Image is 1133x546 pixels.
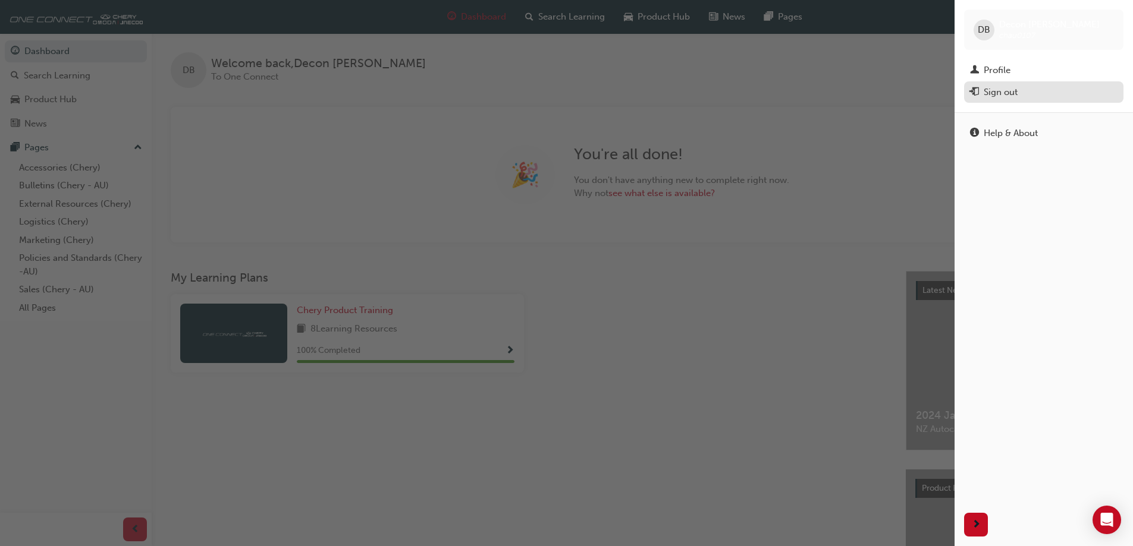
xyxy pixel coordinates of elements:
[964,122,1123,144] a: Help & About
[984,127,1038,140] div: Help & About
[970,128,979,139] span: info-icon
[999,30,1035,40] span: chau0107
[972,517,981,532] span: next-icon
[999,19,1100,30] span: Decon [PERSON_NAME]
[984,86,1018,99] div: Sign out
[978,23,990,37] span: DB
[970,87,979,98] span: exit-icon
[1093,506,1121,534] div: Open Intercom Messenger
[964,59,1123,81] a: Profile
[964,81,1123,103] button: Sign out
[984,64,1010,77] div: Profile
[970,65,979,76] span: man-icon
